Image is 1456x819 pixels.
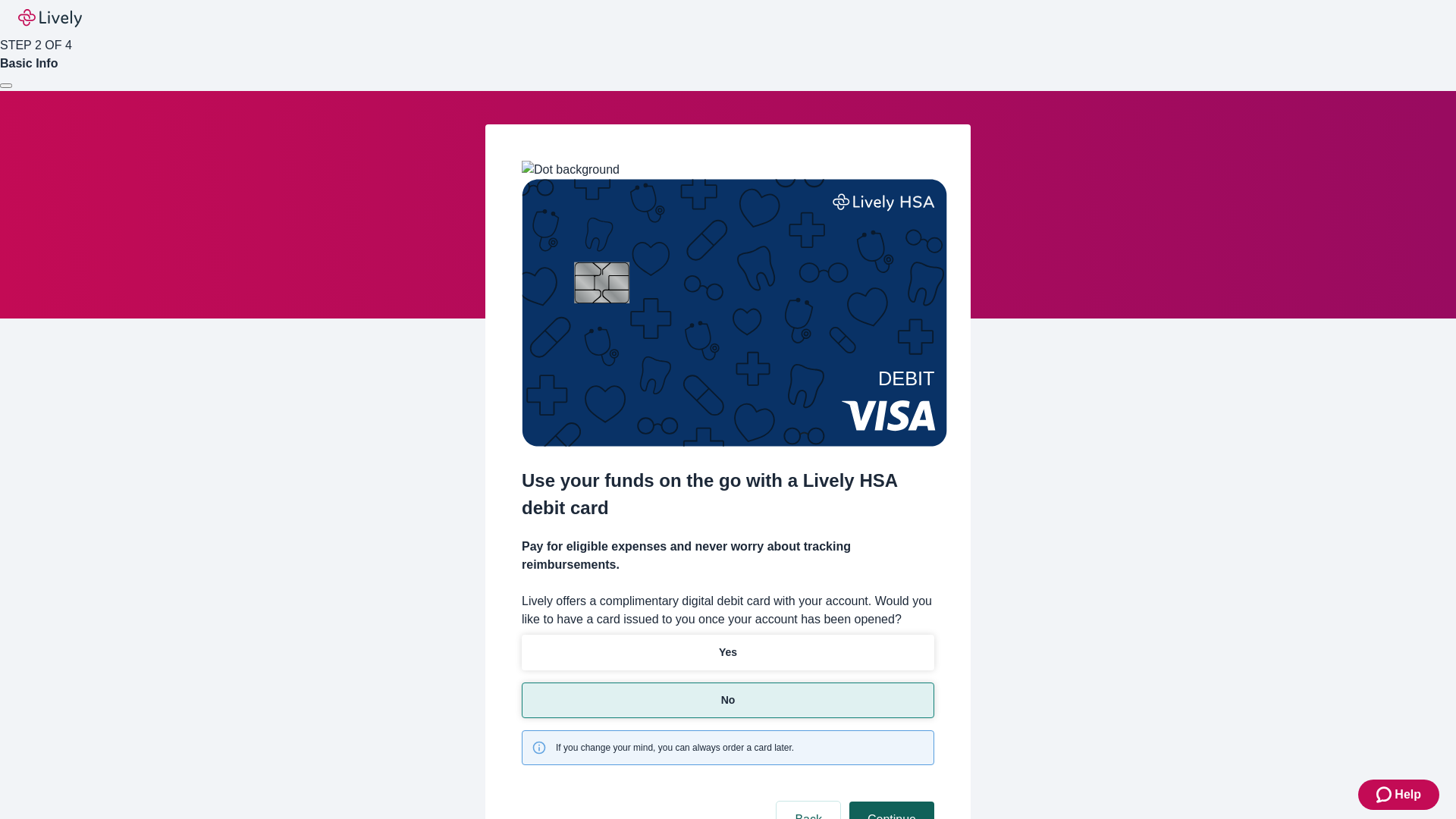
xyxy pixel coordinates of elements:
label: Lively offers a complimentary digital debit card with your account. Would you like to have a card... [522,592,934,629]
span: Help [1395,786,1421,804]
p: No [721,692,736,708]
p: Yes [719,645,737,661]
button: No [522,682,934,718]
button: Zendesk support iconHelp [1358,780,1439,810]
span: If you change your mind, you can always order a card later. [556,741,794,755]
img: Lively [18,9,82,27]
svg: Zendesk support icon [1376,786,1395,804]
h2: Use your funds on the go with a Lively HSA debit card [522,467,934,522]
button: Yes [522,635,934,670]
h4: Pay for eligible expenses and never worry about tracking reimbursements. [522,538,934,574]
img: Dot background [522,161,620,179]
img: Debit card [522,179,947,447]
